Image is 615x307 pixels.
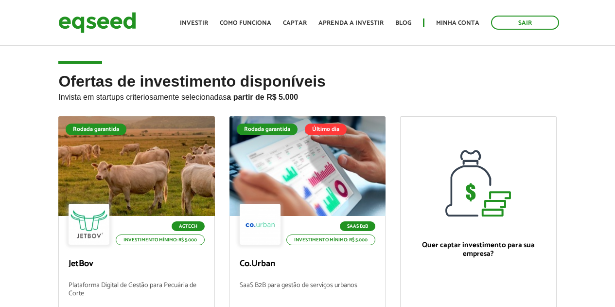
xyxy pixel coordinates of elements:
[395,20,411,26] a: Blog
[286,235,375,245] p: Investimento mínimo: R$ 5.000
[227,93,298,101] strong: a partir de R$ 5.000
[66,124,126,135] div: Rodada garantida
[305,124,347,135] div: Último dia
[491,16,559,30] a: Sair
[58,90,556,102] p: Invista em startups criteriosamente selecionadas
[318,20,384,26] a: Aprenda a investir
[69,259,204,270] p: JetBov
[283,20,307,26] a: Captar
[180,20,208,26] a: Investir
[58,10,136,36] img: EqSeed
[172,221,205,231] p: Agtech
[220,20,271,26] a: Como funciona
[237,124,298,135] div: Rodada garantida
[240,259,375,270] p: Co.Urban
[340,221,375,231] p: SaaS B2B
[116,235,205,245] p: Investimento mínimo: R$ 5.000
[410,241,546,258] p: Quer captar investimento para sua empresa?
[58,73,556,116] h2: Ofertas de investimento disponíveis
[436,20,479,26] a: Minha conta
